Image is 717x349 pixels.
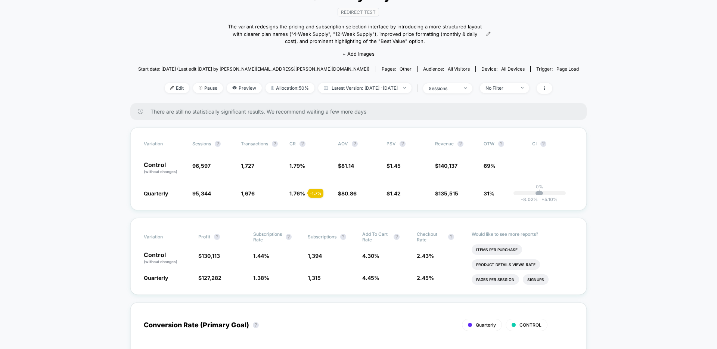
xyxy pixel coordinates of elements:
[198,275,221,281] span: $
[138,66,369,72] span: Start date: [DATE] (Last edit [DATE] by [PERSON_NAME][EMAIL_ADDRESS][PERSON_NAME][DOMAIN_NAME])
[286,234,292,240] button: ?
[472,274,519,285] li: Pages Per Session
[484,163,496,169] span: 69%
[484,141,525,147] span: OTW
[472,259,540,270] li: Product Details Views Rate
[435,190,458,197] span: $
[289,141,296,146] span: CR
[299,141,305,147] button: ?
[338,8,379,16] span: Redirect Test
[144,231,185,243] span: Variation
[362,275,379,281] span: 4.45 %
[338,163,354,169] span: $
[387,190,401,197] span: $
[435,163,457,169] span: $
[193,83,223,93] span: Pause
[144,275,168,281] span: Quarterly
[253,275,269,281] span: 1.38 %
[241,190,255,197] span: 1,676
[226,23,484,45] span: The variant redesigns the pricing and subscription selection interface by introducing a more stru...
[448,234,454,240] button: ?
[387,163,401,169] span: $
[144,169,177,174] span: (without changes)
[144,259,177,264] span: (without changes)
[241,163,254,169] span: 1,727
[318,83,412,93] span: Latest Version: [DATE] - [DATE]
[227,83,262,93] span: Preview
[472,244,522,255] li: Items Per Purchase
[538,197,558,202] span: 5.10 %
[415,83,423,94] span: |
[457,141,463,147] button: ?
[541,197,544,202] span: +
[342,51,375,57] span: + Add Images
[400,66,412,72] span: other
[485,85,515,91] div: No Filter
[536,184,543,189] p: 0%
[202,253,220,259] span: 130,113
[400,141,406,147] button: ?
[214,234,220,240] button: ?
[338,141,348,146] span: AOV
[308,253,322,259] span: 1,394
[498,141,504,147] button: ?
[170,86,174,90] img: edit
[472,231,574,237] p: Would like to see more reports?
[556,66,579,72] span: Page Load
[144,252,191,265] p: Control
[429,86,459,91] div: sessions
[417,275,434,281] span: 2.45 %
[390,163,401,169] span: 1.45
[341,190,357,197] span: 80.86
[448,66,470,72] span: All Visitors
[532,164,573,174] span: ---
[165,83,189,93] span: Edit
[382,66,412,72] div: Pages:
[438,163,457,169] span: 140,137
[464,87,467,89] img: end
[532,141,573,147] span: CI
[272,141,278,147] button: ?
[192,190,211,197] span: 95,344
[340,234,346,240] button: ?
[253,322,259,328] button: ?
[241,141,268,146] span: Transactions
[150,108,572,115] span: There are still no statistically significant results. We recommend waiting a few more days
[266,83,314,93] span: Allocation: 50%
[338,190,357,197] span: $
[215,141,221,147] button: ?
[484,190,494,197] span: 31%
[435,141,454,146] span: Revenue
[362,253,379,259] span: 4.30 %
[423,66,470,72] div: Audience:
[144,141,185,147] span: Variation
[253,231,282,243] span: Subscriptions Rate
[199,86,202,90] img: end
[475,66,530,72] span: Device:
[144,162,185,174] p: Control
[198,234,210,240] span: Profit
[202,275,221,281] span: 127,282
[501,66,525,72] span: all devices
[536,66,579,72] div: Trigger:
[253,253,269,259] span: 1.44 %
[324,86,328,90] img: calendar
[308,275,321,281] span: 1,315
[352,141,358,147] button: ?
[387,141,396,146] span: PSV
[390,190,401,197] span: 1.42
[362,231,390,243] span: Add To Cart Rate
[271,86,274,90] img: rebalance
[539,189,540,195] p: |
[394,234,400,240] button: ?
[308,234,336,240] span: Subscriptions
[198,253,220,259] span: $
[540,141,546,147] button: ?
[192,163,211,169] span: 96,597
[438,190,458,197] span: 135,515
[308,189,323,198] div: - 1.7 %
[417,253,434,259] span: 2.43 %
[403,87,406,89] img: end
[521,197,538,202] span: -8.02 %
[289,190,305,197] span: 1.76 %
